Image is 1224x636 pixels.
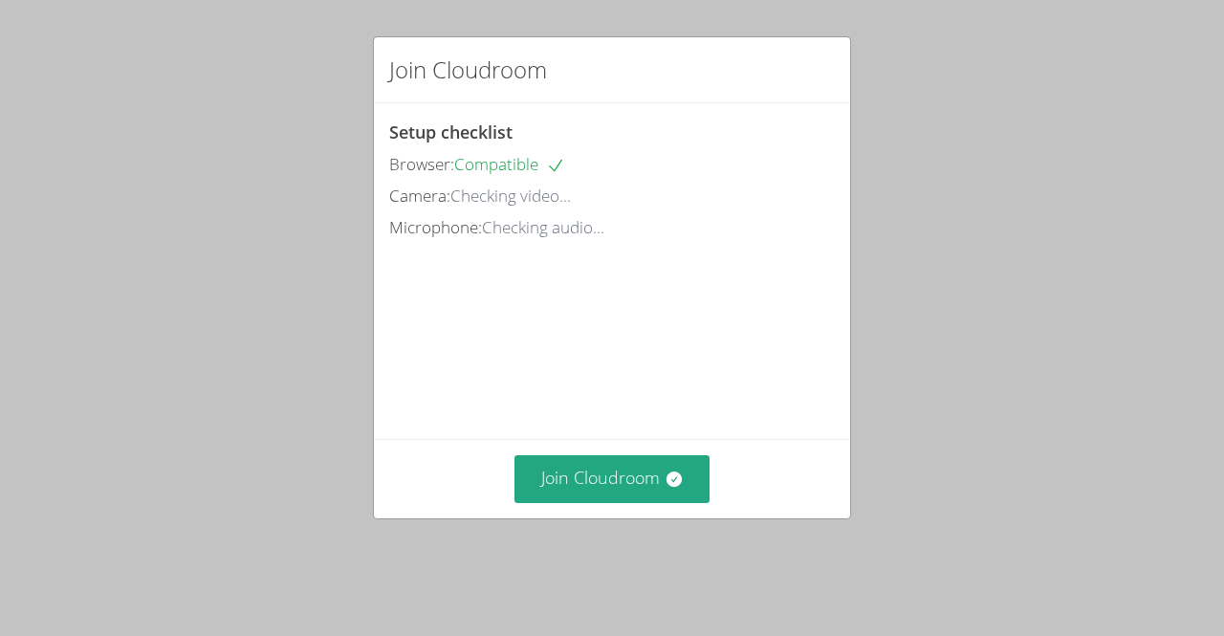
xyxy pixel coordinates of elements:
[389,216,482,238] span: Microphone:
[389,121,513,143] span: Setup checklist
[389,185,450,207] span: Camera:
[482,216,604,238] span: Checking audio...
[514,455,710,502] button: Join Cloudroom
[389,53,547,87] h2: Join Cloudroom
[454,153,565,175] span: Compatible
[450,185,571,207] span: Checking video...
[389,153,454,175] span: Browser:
